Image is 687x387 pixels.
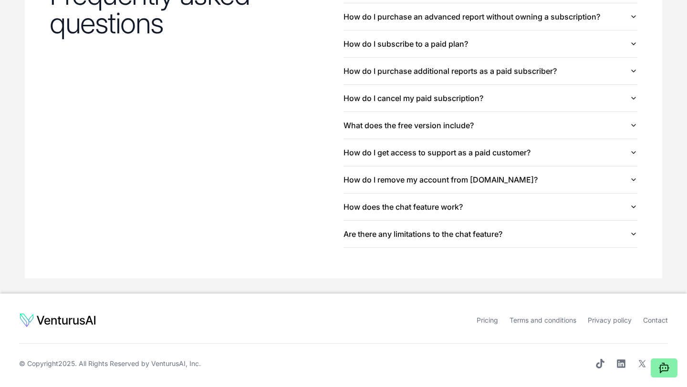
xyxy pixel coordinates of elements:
[343,221,637,247] button: Are there any limitations to the chat feature?
[343,31,637,57] button: How do I subscribe to a paid plan?
[19,359,201,368] span: © Copyright 2025 . All Rights Reserved by .
[343,58,637,84] button: How do I purchase additional reports as a paid subscriber?
[343,139,637,166] button: How do I get access to support as a paid customer?
[343,112,637,139] button: What does the free version include?
[151,359,199,367] a: VenturusAI, Inc
[343,193,637,220] button: How does the chat feature work?
[343,3,637,30] button: How do I purchase an advanced report without owning a subscription?
[343,166,637,193] button: How do I remove my account from [DOMAIN_NAME]?
[510,316,576,324] a: Terms and conditions
[343,85,637,112] button: How do I cancel my paid subscription?
[477,316,498,324] a: Pricing
[588,316,632,324] a: Privacy policy
[19,313,96,328] img: logo
[643,316,668,324] a: Contact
